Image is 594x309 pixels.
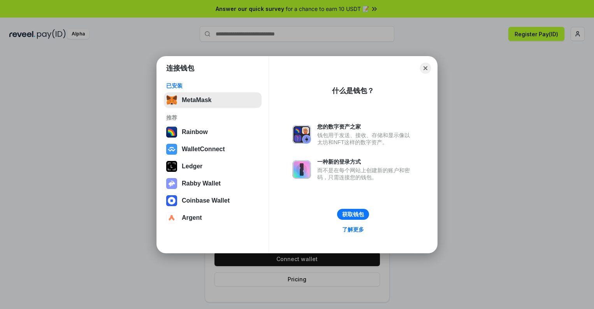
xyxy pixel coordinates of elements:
button: Rainbow [164,124,262,140]
div: 推荐 [166,114,259,121]
button: 获取钱包 [337,209,369,220]
button: Rabby Wallet [164,176,262,191]
div: 已安装 [166,82,259,89]
div: 您的数字资产之家 [317,123,414,130]
div: WalletConnect [182,146,225,153]
div: Ledger [182,163,202,170]
img: svg+xml,%3Csvg%20xmlns%3D%22http%3A%2F%2Fwww.w3.org%2F2000%2Fsvg%22%20width%3D%2228%22%20height%3... [166,161,177,172]
h1: 连接钱包 [166,64,194,73]
img: svg+xml,%3Csvg%20xmlns%3D%22http%3A%2F%2Fwww.w3.org%2F2000%2Fsvg%22%20fill%3D%22none%22%20viewBox... [292,125,311,144]
button: Coinbase Wallet [164,193,262,208]
div: Rabby Wallet [182,180,221,187]
div: 一种新的登录方式 [317,158,414,165]
div: Rainbow [182,129,208,136]
div: Argent [182,214,202,221]
div: 什么是钱包？ [332,86,374,95]
button: WalletConnect [164,141,262,157]
div: 了解更多 [342,226,364,233]
div: Coinbase Wallet [182,197,230,204]
img: svg+xml,%3Csvg%20xmlns%3D%22http%3A%2F%2Fwww.w3.org%2F2000%2Fsvg%22%20fill%3D%22none%22%20viewBox... [292,160,311,179]
img: svg+xml,%3Csvg%20width%3D%2228%22%20height%3D%2228%22%20viewBox%3D%220%200%2028%2028%22%20fill%3D... [166,144,177,155]
div: 钱包用于发送、接收、存储和显示像以太坊和NFT这样的数字资产。 [317,132,414,146]
a: 了解更多 [337,224,369,235]
button: Argent [164,210,262,226]
img: svg+xml,%3Csvg%20width%3D%2228%22%20height%3D%2228%22%20viewBox%3D%220%200%2028%2028%22%20fill%3D... [166,195,177,206]
button: MetaMask [164,92,262,108]
img: svg+xml,%3Csvg%20width%3D%22120%22%20height%3D%22120%22%20viewBox%3D%220%200%20120%20120%22%20fil... [166,127,177,138]
button: Ledger [164,159,262,174]
div: 获取钱包 [342,211,364,218]
button: Close [420,63,431,74]
img: svg+xml,%3Csvg%20xmlns%3D%22http%3A%2F%2Fwww.w3.org%2F2000%2Fsvg%22%20fill%3D%22none%22%20viewBox... [166,178,177,189]
div: MetaMask [182,97,211,104]
div: 而不是在每个网站上创建新的账户和密码，只需连接您的钱包。 [317,167,414,181]
img: svg+xml,%3Csvg%20width%3D%2228%22%20height%3D%2228%22%20viewBox%3D%220%200%2028%2028%22%20fill%3D... [166,212,177,223]
img: svg+xml,%3Csvg%20fill%3D%22none%22%20height%3D%2233%22%20viewBox%3D%220%200%2035%2033%22%20width%... [166,95,177,106]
